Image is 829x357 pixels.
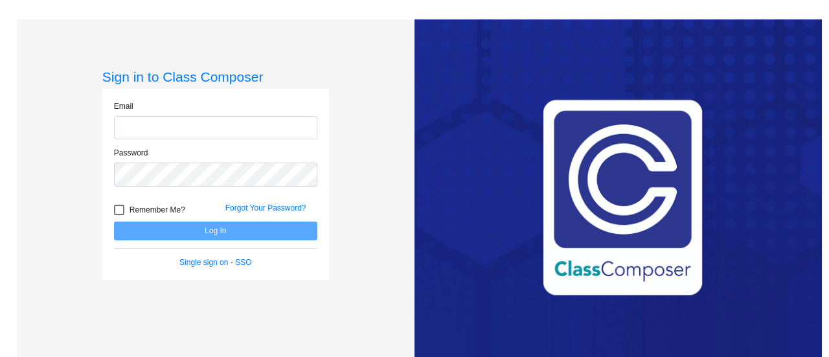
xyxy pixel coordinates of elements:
[130,202,185,218] span: Remember Me?
[114,100,133,112] label: Email
[225,203,306,213] a: Forgot Your Password?
[102,69,329,85] h3: Sign in to Class Composer
[114,222,317,240] button: Log In
[179,258,251,267] a: Single sign on - SSO
[114,147,148,159] label: Password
